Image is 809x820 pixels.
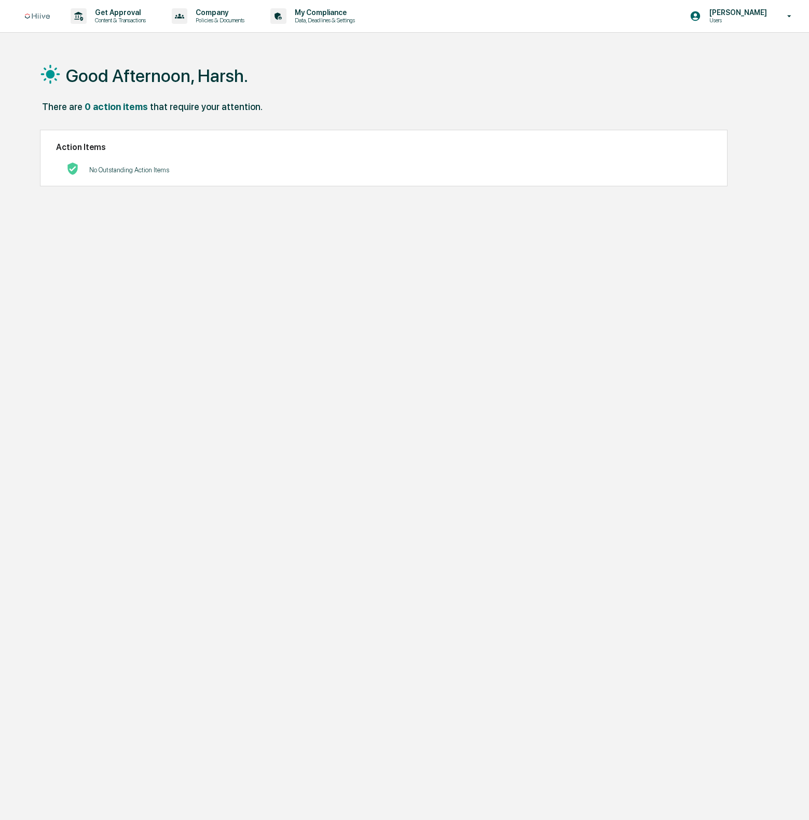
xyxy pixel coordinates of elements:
[42,101,83,112] div: There are
[87,8,151,17] p: Get Approval
[56,142,711,152] h2: Action Items
[187,8,250,17] p: Company
[187,17,250,24] p: Policies & Documents
[286,8,360,17] p: My Compliance
[89,166,169,174] p: No Outstanding Action Items
[286,17,360,24] p: Data, Deadlines & Settings
[85,101,148,112] div: 0 action items
[701,8,772,17] p: [PERSON_NAME]
[66,65,248,86] h1: Good Afternoon, Harsh.
[25,13,50,19] img: logo
[701,17,772,24] p: Users
[66,162,79,175] img: No Actions logo
[87,17,151,24] p: Content & Transactions
[150,101,263,112] div: that require your attention.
